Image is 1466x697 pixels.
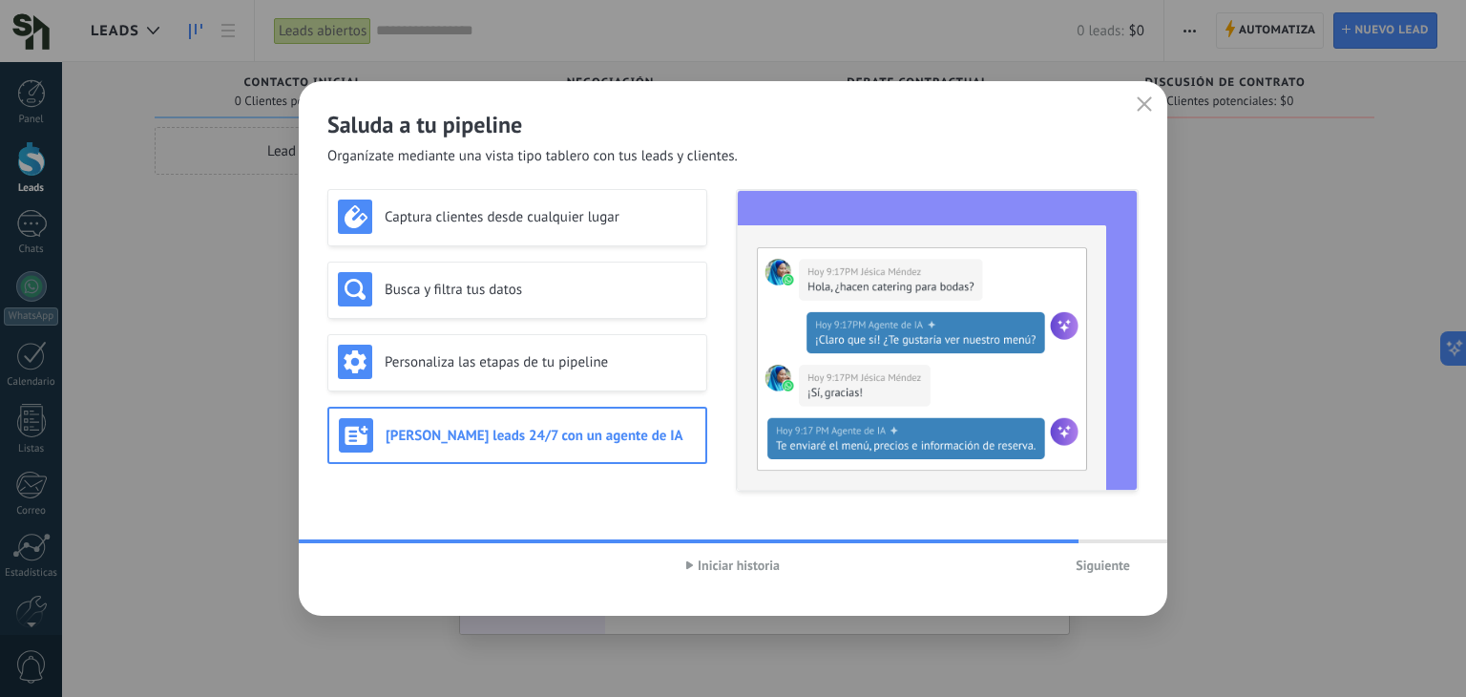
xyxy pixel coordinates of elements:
[327,147,738,166] span: Organízate mediante una vista tipo tablero con tus leads y clientes.
[385,281,697,299] h3: Busca y filtra tus datos
[678,551,788,580] button: Iniciar historia
[385,208,697,226] h3: Captura clientes desde cualquier lugar
[1067,551,1139,580] button: Siguiente
[385,353,697,371] h3: Personaliza las etapas de tu pipeline
[327,110,1139,139] h2: Saluda a tu pipeline
[698,559,780,572] span: Iniciar historia
[1076,559,1130,572] span: Siguiente
[386,427,696,445] h3: [PERSON_NAME] leads 24/7 con un agente de IA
